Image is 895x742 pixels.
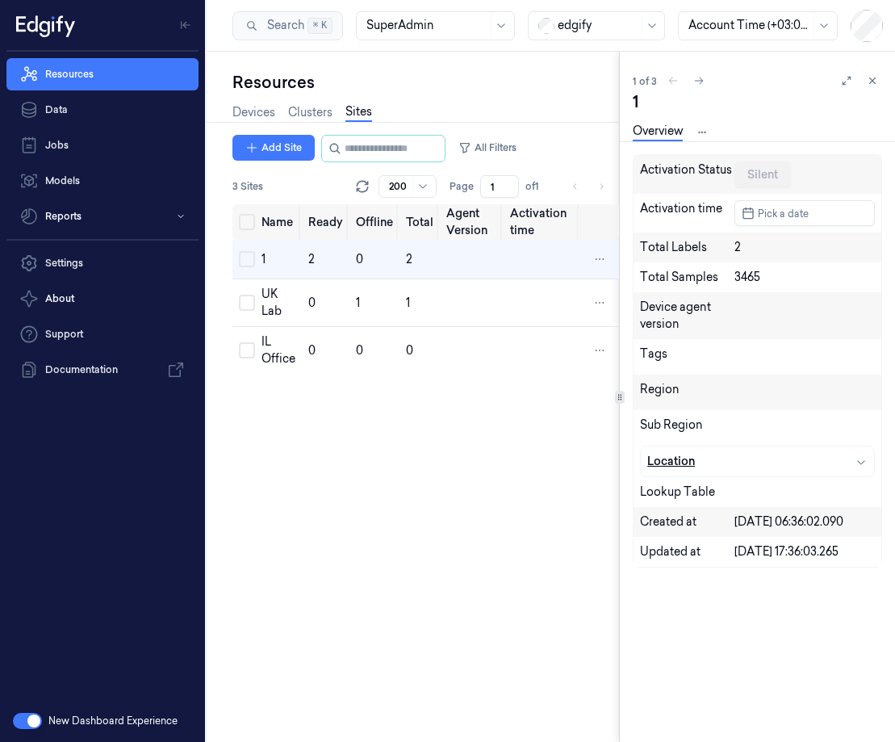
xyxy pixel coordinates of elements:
[6,247,199,279] a: Settings
[734,200,875,226] button: Pick a date
[640,299,734,333] div: Device agent version
[640,161,734,187] div: Activation Status
[734,239,875,256] div: 2
[399,204,440,240] th: Total
[564,175,613,198] nav: pagination
[308,296,316,310] span: 0
[640,484,875,501] div: Lookup Table
[239,295,255,311] button: Select row
[647,453,735,470] div: Location
[6,165,199,197] a: Models
[640,514,734,530] div: Created at
[440,204,504,240] th: Agent Version
[640,200,734,226] div: Activation time
[232,71,619,94] div: Resources
[452,135,523,161] button: All Filters
[640,381,734,404] div: Region
[288,104,332,121] a: Clusters
[239,214,255,230] button: Select all
[640,543,734,560] div: Updated at
[734,161,791,187] div: Silent
[6,129,199,161] a: Jobs
[261,251,295,268] div: 1
[633,74,657,88] span: 1 of 3
[450,179,474,194] span: Page
[525,179,551,194] span: of 1
[6,200,199,233] button: Reports
[349,204,399,240] th: Offline
[406,296,410,310] span: 1
[173,12,199,38] button: Toggle Navigation
[504,204,580,240] th: Activation time
[640,239,734,256] div: Total Labels
[239,342,255,358] button: Select row
[345,103,372,122] a: Sites
[302,204,349,240] th: Ready
[734,269,875,286] div: 3465
[406,343,413,358] span: 0
[755,206,809,221] span: Pick a date
[6,58,199,90] a: Resources
[641,446,874,476] button: Location
[308,252,315,266] span: 2
[6,318,199,350] a: Support
[261,286,295,320] div: UK Lab
[232,104,275,121] a: Devices
[255,204,302,240] th: Name
[633,90,749,113] div: 1
[261,17,304,34] span: Search
[6,283,199,315] button: About
[356,296,360,310] span: 1
[734,514,875,530] div: [DATE] 06:36:02.090
[640,269,734,286] div: Total Samples
[734,543,875,560] div: [DATE] 17:36:03.265
[640,346,734,368] div: Tags
[232,179,263,194] span: 3 Sites
[239,251,255,267] button: Select row
[640,417,734,439] div: Sub Region
[6,354,199,386] a: Documentation
[261,333,295,367] div: IL Office
[6,94,199,126] a: Data
[406,252,412,266] span: 2
[633,123,683,141] a: Overview
[232,11,343,40] button: Search⌘K
[356,343,363,358] span: 0
[232,135,315,161] button: Add Site
[308,343,316,358] span: 0
[356,252,363,266] span: 0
